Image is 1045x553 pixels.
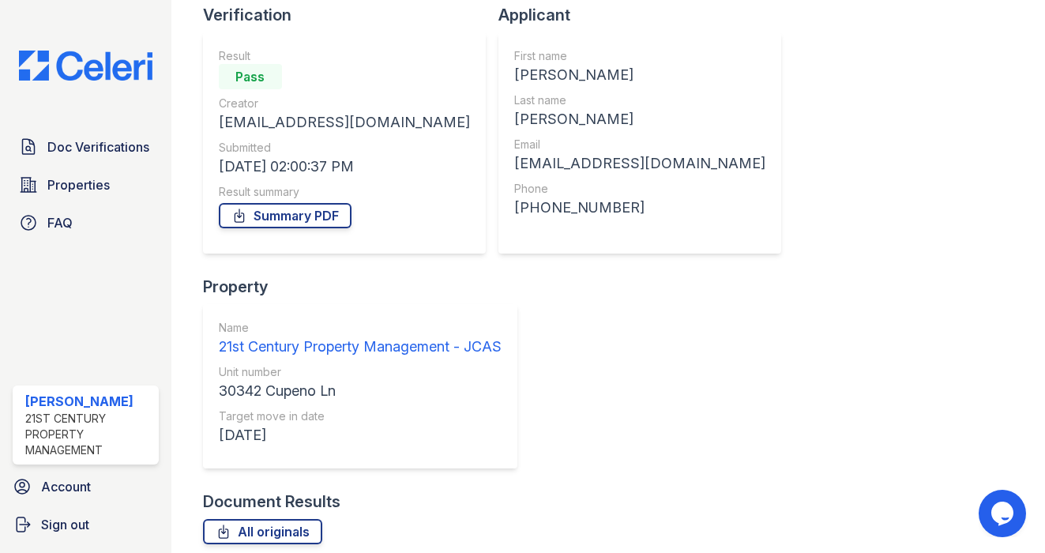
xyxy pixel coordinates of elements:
div: Result summary [219,184,470,200]
div: Document Results [203,491,340,513]
a: Sign out [6,509,165,540]
a: FAQ [13,207,159,239]
div: Creator [219,96,470,111]
div: [PERSON_NAME] [25,392,152,411]
div: Unit number [219,364,502,380]
div: [DATE] 02:00:37 PM [219,156,470,178]
div: [DATE] [219,424,502,446]
div: Phone [514,181,765,197]
div: Applicant [498,4,794,26]
img: CE_Logo_Blue-a8612792a0a2168367f1c8372b55b34899dd931a85d93a1a3d3e32e68fde9ad4.png [6,51,165,81]
div: Last name [514,92,765,108]
div: [PERSON_NAME] [514,64,765,86]
a: Properties [13,169,159,201]
span: Doc Verifications [47,137,149,156]
span: Sign out [41,515,89,534]
div: Verification [203,4,498,26]
div: Result [219,48,470,64]
div: 30342 Cupeno Ln [219,380,502,402]
a: Doc Verifications [13,131,159,163]
div: Target move in date [219,408,502,424]
a: Summary PDF [219,203,351,228]
a: Name 21st Century Property Management - JCAS [219,320,502,358]
span: Properties [47,175,110,194]
div: [EMAIL_ADDRESS][DOMAIN_NAME] [219,111,470,134]
a: Account [6,471,165,502]
div: Property [203,276,530,298]
div: 21st Century Property Management [25,411,152,458]
div: First name [514,48,765,64]
div: [PHONE_NUMBER] [514,197,765,219]
div: Submitted [219,140,470,156]
a: All originals [203,519,322,544]
span: FAQ [47,213,73,232]
div: Email [514,137,765,152]
div: Pass [219,64,282,89]
div: 21st Century Property Management - JCAS [219,336,502,358]
iframe: chat widget [979,490,1029,537]
div: [PERSON_NAME] [514,108,765,130]
span: Account [41,477,91,496]
div: [EMAIL_ADDRESS][DOMAIN_NAME] [514,152,765,175]
div: Name [219,320,502,336]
